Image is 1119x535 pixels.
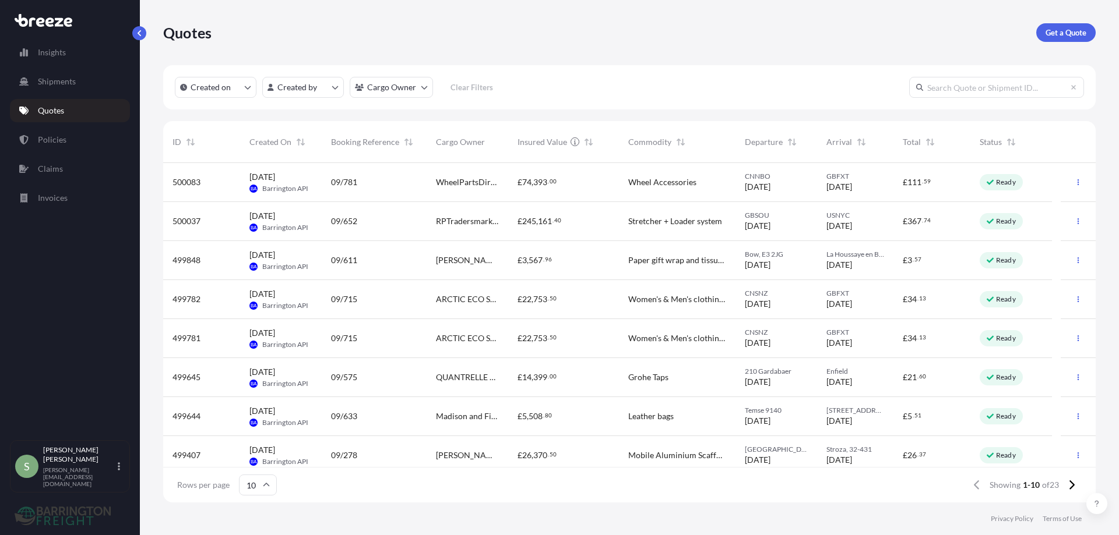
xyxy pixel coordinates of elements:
button: createdBy Filter options [262,77,344,98]
span: Barrington API [262,418,308,427]
span: , [532,451,533,459]
span: Barrington API [262,340,308,349]
p: [PERSON_NAME][EMAIL_ADDRESS][DOMAIN_NAME] [43,466,115,487]
p: Created on [191,82,231,93]
span: [DATE] [745,220,770,232]
button: Sort [184,135,198,149]
button: cargoOwner Filter options [350,77,433,98]
span: 00 [550,374,557,378]
span: [PERSON_NAME] [436,254,499,266]
span: [STREET_ADDRESS] [826,406,885,415]
span: [DATE] [249,288,275,300]
span: , [532,373,533,381]
span: Insured Value [518,136,567,148]
span: 753 [533,295,547,303]
span: , [532,178,533,186]
p: Ready [996,412,1016,421]
span: QUANTRELLE PACKAGING SOLUTIONS [436,371,499,383]
input: Search Quote or Shipment ID... [909,77,1084,98]
span: Cargo Owner [436,136,485,148]
span: 51 [914,413,921,417]
span: Women's & Men's clothing tops & leggings [628,293,726,305]
span: BA [251,378,256,389]
span: , [532,334,533,342]
span: 14 [522,373,532,381]
span: GBFXT [826,328,885,337]
span: Madison and Fifth Limited [436,410,499,422]
span: 499781 [173,332,200,344]
span: . [917,335,919,339]
span: 37 [919,452,926,456]
span: . [548,374,549,378]
button: Sort [923,135,937,149]
span: Leather bags [628,410,674,422]
span: 13 [919,296,926,300]
span: BA [251,456,256,467]
p: Invoices [38,192,68,204]
span: 34 [907,334,917,342]
span: Barrington API [262,379,308,388]
span: Temse 9140 [745,406,808,415]
span: [DATE] [826,415,852,427]
span: [DATE] [745,181,770,193]
span: Barrington API [262,223,308,232]
span: 80 [545,413,552,417]
span: Barrington API [262,301,308,310]
span: 74 [924,218,931,222]
span: £ [518,451,522,459]
span: 5 [522,412,527,420]
span: [DATE] [826,298,852,310]
span: Enfield [826,367,885,376]
a: Privacy Policy [991,514,1033,523]
span: 26 [522,451,532,459]
span: 370 [533,451,547,459]
span: 499645 [173,371,200,383]
span: Arrival [826,136,852,148]
span: £ [903,256,907,264]
span: . [922,179,923,183]
a: Claims [10,157,130,180]
span: 399 [533,373,547,381]
span: 5 [907,412,912,420]
span: [DATE] [249,366,275,378]
span: . [917,452,919,456]
span: 34 [907,295,917,303]
span: [DATE] [249,249,275,261]
span: 60 [919,374,926,378]
span: S [24,460,30,472]
span: . [548,335,549,339]
span: Stretcher + Loader system [628,215,722,227]
span: 74 [522,178,532,186]
button: Sort [582,135,596,149]
span: Wheel Accessories [628,176,696,188]
span: Total [903,136,921,148]
span: 3 [522,256,527,264]
span: . [922,218,923,222]
span: Mobile Aluminium Scaffolding [628,449,726,461]
span: Showing [990,479,1021,491]
span: 3 [907,256,912,264]
span: Barrington API [262,457,308,466]
p: [PERSON_NAME] [PERSON_NAME] [43,445,115,464]
span: CNNBO [745,172,808,181]
span: . [913,413,914,417]
span: , [527,412,529,420]
p: Shipments [38,76,76,87]
span: , [527,256,529,264]
span: BA [251,339,256,350]
span: Booking Reference [331,136,399,148]
span: [DATE] [249,171,275,183]
span: , [532,295,533,303]
button: Sort [785,135,799,149]
span: Commodity [628,136,671,148]
span: WheelPartsDirect Ltd [436,176,499,188]
span: . [553,218,554,222]
span: BA [251,261,256,272]
p: Quotes [163,23,212,42]
a: Shipments [10,70,130,93]
span: Barrington API [262,262,308,271]
span: BA [251,300,256,311]
a: Policies [10,128,130,151]
span: [DATE] [826,337,852,349]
